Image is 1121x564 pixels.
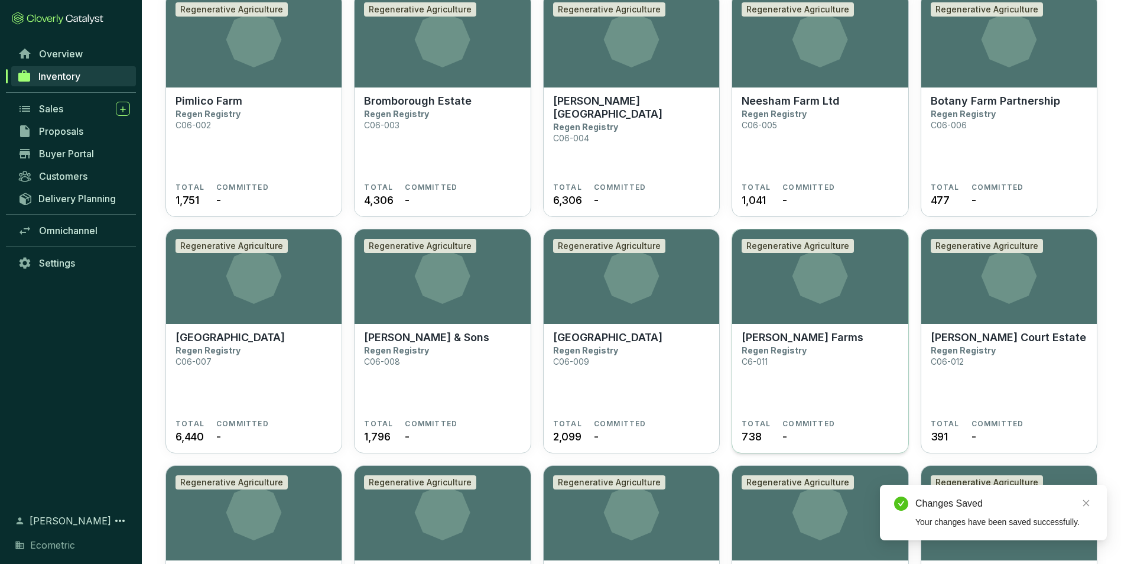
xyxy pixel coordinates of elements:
span: - [405,429,410,445]
p: [GEOGRAPHIC_DATA] [553,331,662,344]
div: Regenerative Agriculture [553,2,665,17]
div: Regenerative Agriculture [176,2,288,17]
p: Regen Registry [364,345,429,355]
span: Inventory [38,70,80,82]
span: - [782,429,787,445]
a: Regenerative Agriculture[GEOGRAPHIC_DATA]Regen RegistryC06-009TOTAL2,099COMMITTED- [543,229,720,453]
span: TOTAL [742,183,771,192]
span: - [594,429,599,445]
div: Regenerative Agriculture [742,2,854,17]
p: [PERSON_NAME] & Sons [364,331,489,344]
span: TOTAL [931,183,960,192]
span: Overview [39,48,83,60]
span: 391 [931,429,948,445]
div: Your changes have been saved successfully. [915,516,1093,529]
span: 477 [931,192,950,208]
span: 2,099 [553,429,581,445]
p: Pimlico Farm [176,95,242,108]
p: Regen Registry [176,109,241,119]
span: COMMITTED [594,419,646,429]
div: Regenerative Agriculture [364,475,476,490]
p: Regen Registry [553,345,618,355]
span: COMMITTED [971,183,1024,192]
div: Regenerative Agriculture [364,2,476,17]
a: Delivery Planning [12,189,136,208]
span: COMMITTED [782,419,835,429]
span: Buyer Portal [39,148,94,160]
span: Sales [39,103,63,115]
span: check-circle [894,497,908,511]
a: Proposals [12,121,136,141]
span: Proposals [39,125,83,137]
div: Regenerative Agriculture [931,239,1043,253]
span: TOTAL [176,183,204,192]
span: 738 [742,429,761,445]
span: Delivery Planning [38,193,116,205]
a: Inventory [11,66,136,86]
span: TOTAL [553,183,582,192]
div: Changes Saved [915,497,1093,511]
span: Ecometric [30,538,75,552]
span: TOTAL [364,183,393,192]
span: - [216,429,221,445]
div: Regenerative Agriculture [364,239,476,253]
span: 1,041 [742,192,766,208]
span: COMMITTED [971,419,1024,429]
span: COMMITTED [216,419,269,429]
p: C6-011 [742,356,768,367]
span: COMMITTED [405,419,457,429]
span: TOTAL [742,419,771,429]
a: Close [1080,497,1093,510]
a: Omnichannel [12,221,136,241]
span: 6,440 [176,429,204,445]
p: Regen Registry [931,345,996,355]
span: Settings [39,257,75,269]
div: Regenerative Agriculture [742,239,854,253]
a: Regenerative Agriculture[GEOGRAPHIC_DATA]Regen RegistryC06-007TOTAL6,440COMMITTED- [165,229,342,453]
span: - [971,192,976,208]
span: TOTAL [931,419,960,429]
span: Customers [39,170,87,182]
p: Regen Registry [931,109,996,119]
span: TOTAL [364,419,393,429]
span: 1,751 [176,192,199,208]
a: Customers [12,166,136,186]
div: Regenerative Agriculture [176,475,288,490]
div: Regenerative Agriculture [176,239,288,253]
p: C06-009 [553,356,589,367]
div: Regenerative Agriculture [742,475,854,490]
p: Regen Registry [742,109,807,119]
div: Regenerative Agriculture [931,2,1043,17]
div: Regenerative Agriculture [931,475,1043,490]
a: Sales [12,99,136,119]
a: Regenerative Agriculture[PERSON_NAME] Court EstateRegen RegistryC06-012TOTAL391COMMITTED- [921,229,1097,453]
p: [PERSON_NAME] Farms [742,331,863,344]
p: C06-002 [176,120,211,130]
p: C06-006 [931,120,967,130]
span: - [216,192,221,208]
span: [PERSON_NAME] [30,514,111,528]
span: COMMITTED [594,183,646,192]
span: - [782,192,787,208]
a: Regenerative Agriculture[PERSON_NAME] & SonsRegen RegistryC06-008TOTAL1,796COMMITTED- [354,229,531,453]
p: Regen Registry [742,345,807,355]
a: Overview [12,44,136,64]
p: C06-008 [364,356,400,367]
p: [GEOGRAPHIC_DATA] [176,331,285,344]
a: Regenerative Agriculture[PERSON_NAME] FarmsRegen RegistryC6-011TOTAL738COMMITTED- [732,229,908,453]
span: COMMITTED [782,183,835,192]
p: C06-007 [176,356,212,367]
span: - [405,192,410,208]
p: C06-003 [364,120,399,130]
p: Bromborough Estate [364,95,472,108]
span: COMMITTED [216,183,269,192]
p: C06-012 [931,356,964,367]
p: Botany Farm Partnership [931,95,1060,108]
span: TOTAL [176,419,204,429]
p: [PERSON_NAME][GEOGRAPHIC_DATA] [553,95,710,121]
span: Omnichannel [39,225,98,236]
span: COMMITTED [405,183,457,192]
p: Regen Registry [553,122,618,132]
div: Regenerative Agriculture [553,239,665,253]
span: - [971,429,976,445]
